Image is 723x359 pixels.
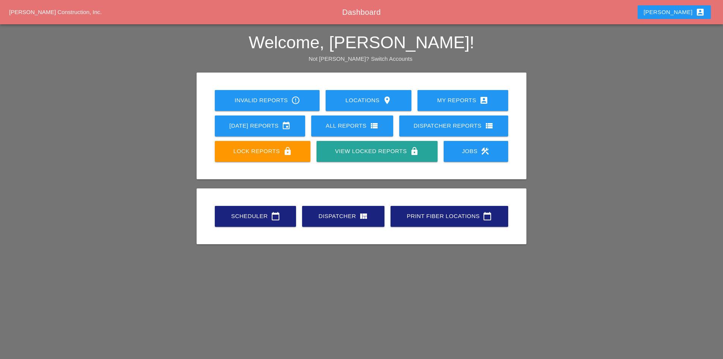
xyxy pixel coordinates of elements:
[215,206,296,227] a: Scheduler
[227,96,307,105] div: Invalid Reports
[282,121,291,130] i: event
[227,147,298,156] div: Lock Reports
[403,212,496,221] div: Print Fiber Locations
[383,96,392,105] i: location_on
[283,147,292,156] i: lock
[479,96,488,105] i: account_box
[417,90,508,111] a: My Reports
[338,96,399,105] div: Locations
[410,147,419,156] i: lock
[314,212,372,221] div: Dispatcher
[271,212,280,221] i: calendar_today
[411,121,496,130] div: Dispatcher Reports
[215,90,320,111] a: Invalid Reports
[371,55,413,62] a: Switch Accounts
[399,115,508,136] a: Dispatcher Reports
[291,96,300,105] i: error_outline
[329,147,425,156] div: View Locked Reports
[696,8,705,17] i: account_box
[215,141,310,162] a: Lock Reports
[480,147,490,156] i: construction
[485,121,494,130] i: view_list
[326,90,411,111] a: Locations
[309,55,369,62] span: Not [PERSON_NAME]?
[644,8,705,17] div: [PERSON_NAME]
[302,206,384,227] a: Dispatcher
[483,212,492,221] i: calendar_today
[9,9,102,15] a: [PERSON_NAME] Construction, Inc.
[311,115,393,136] a: All Reports
[430,96,496,105] div: My Reports
[370,121,379,130] i: view_list
[227,121,293,130] div: [DATE] Reports
[359,212,368,221] i: view_quilt
[391,206,508,227] a: Print Fiber Locations
[444,141,508,162] a: Jobs
[638,5,711,19] button: [PERSON_NAME]
[342,8,381,16] span: Dashboard
[456,147,496,156] div: Jobs
[227,212,284,221] div: Scheduler
[215,115,305,136] a: [DATE] Reports
[317,141,437,162] a: View Locked Reports
[323,121,381,130] div: All Reports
